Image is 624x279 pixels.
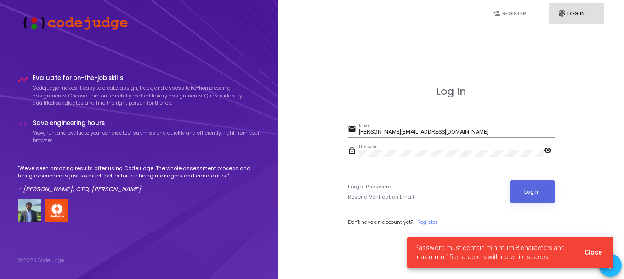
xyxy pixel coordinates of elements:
[348,146,359,157] mat-icon: lock_outline
[549,3,604,24] a: fingerprintLog In
[417,218,437,226] a: Register
[33,120,261,127] h4: Save engineering hours
[348,218,413,226] span: Don't have an account yet?
[45,199,68,222] img: company-logo
[348,125,359,136] mat-icon: email
[18,120,28,130] i: code
[544,146,555,157] mat-icon: visibility
[577,244,609,261] button: Close
[18,74,28,85] i: timeline
[18,256,64,264] div: © 2025 Codejudge
[510,180,555,203] button: Log In
[348,183,391,191] a: Forgot Password
[584,249,602,256] span: Close
[348,85,555,97] h3: Log In
[18,199,41,222] img: user image
[483,3,539,24] a: person_addRegister
[33,129,261,144] p: View, run, and evaluate your candidates’ submissions quickly and efficiently, right from your bro...
[414,243,573,262] span: Password must contain minimum 8 characters and maximum 15 characters with no white spaces!
[348,193,414,201] a: Resend Verification Email
[558,9,566,17] i: fingerprint
[33,74,261,82] h4: Evaluate for on-the-job skills
[18,165,261,180] p: "We've seen amazing results after using Codejudge. The whole assessment process and hiring experi...
[359,129,555,136] input: Email
[33,84,261,107] p: Codejudge makes it easy to create, assign, track, and assess take-home coding assignments. Choose...
[493,9,501,17] i: person_add
[18,185,141,194] em: - [PERSON_NAME], CTO, [PERSON_NAME]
